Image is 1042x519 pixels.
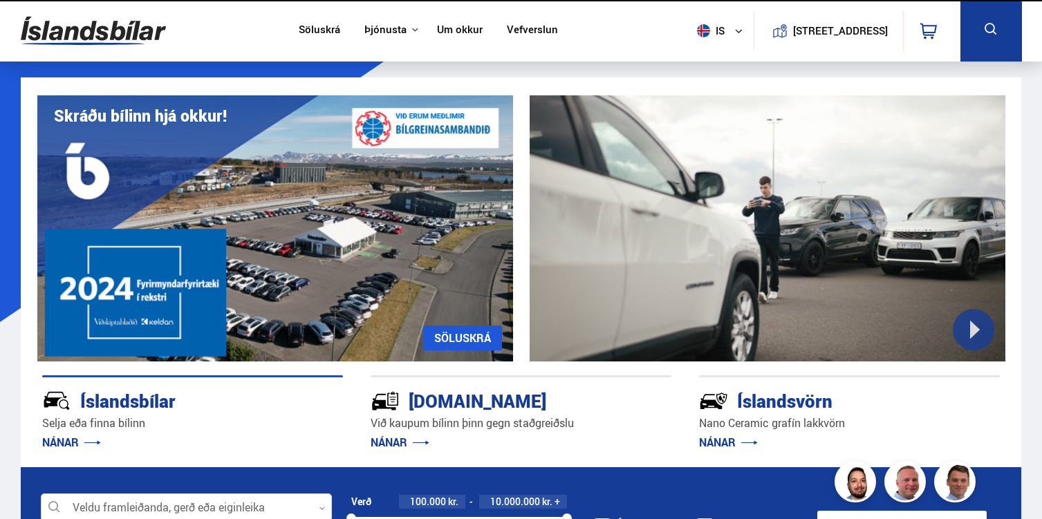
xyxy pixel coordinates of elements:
[299,23,340,38] a: Söluskrá
[351,496,371,507] div: Verð
[42,415,343,431] p: Selja eða finna bílinn
[542,496,552,507] span: kr.
[837,463,878,504] img: nhp88E3Fdnt1Opn2.png
[699,388,951,412] div: Íslandsvörn
[761,11,895,50] a: [STREET_ADDRESS]
[697,24,710,37] img: svg+xml;base64,PHN2ZyB4bWxucz0iaHR0cDovL3d3dy53My5vcmcvMjAwMC9zdmciIHdpZHRoPSI1MTIiIGhlaWdodD0iNT...
[364,23,407,37] button: Þjónusta
[371,435,429,450] a: NÁNAR
[371,386,400,415] img: tr5P-W3DuiFaO7aO.svg
[699,415,1000,431] p: Nano Ceramic grafín lakkvörn
[691,10,754,51] button: is
[423,325,502,350] a: SÖLUSKRÁ
[691,24,726,37] span: is
[42,388,294,412] div: Íslandsbílar
[448,496,458,507] span: kr.
[42,435,101,450] a: NÁNAR
[699,435,758,450] a: NÁNAR
[936,463,978,504] img: FbJEzSuNWCJXmdc-.webp
[490,495,540,508] span: 10.000.000
[21,8,166,53] img: G0Ugv5HjCgRt.svg
[42,386,71,415] img: JRvxyua_JYH6wB4c.svg
[37,95,513,361] img: eKx6w-_Home_640_.png
[886,463,928,504] img: siFngHWaQ9KaOqBr.png
[699,386,728,415] img: -Svtn6bYgwAsiwNX.svg
[371,388,622,412] div: [DOMAIN_NAME]
[799,25,883,37] button: [STREET_ADDRESS]
[437,23,483,38] a: Um okkur
[555,496,560,507] span: +
[410,495,446,508] span: 100.000
[54,106,227,125] h1: Skráðu bílinn hjá okkur!
[507,23,558,38] a: Vefverslun
[371,415,671,431] p: Við kaupum bílinn þinn gegn staðgreiðslu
